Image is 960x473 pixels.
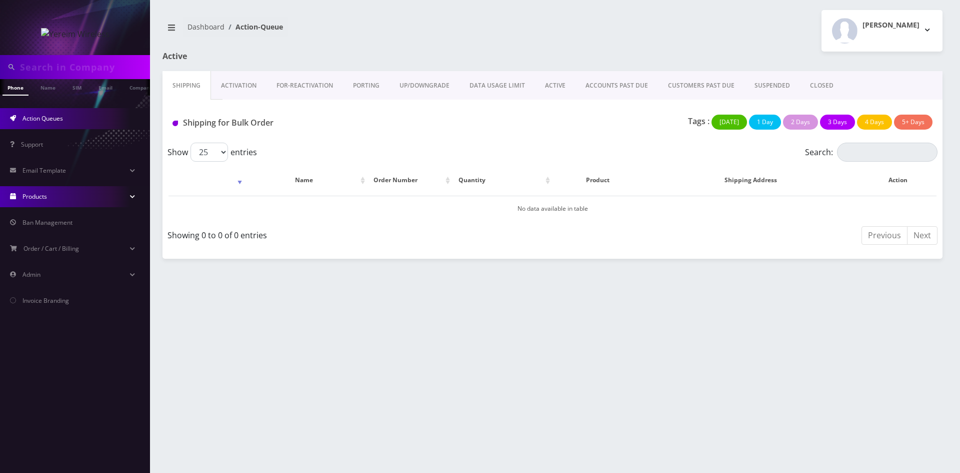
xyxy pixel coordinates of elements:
nav: breadcrumb [162,17,545,45]
span: Support [21,140,43,149]
button: 4 Days [857,115,892,130]
h1: Shipping for Bulk Order [172,118,416,128]
input: Search in Company [20,58,147,77]
a: Previous [861,226,907,245]
img: Shipping for Bulk Order [172,121,178,126]
a: Activation [211,71,266,100]
th: Product [553,166,642,195]
span: Action Queues [22,114,63,123]
a: CUSTOMERS PAST DUE [658,71,744,100]
button: 2 Days [783,115,818,130]
h2: [PERSON_NAME] [862,21,919,30]
th: Order Number: activate to sort column ascending [368,166,452,195]
input: Search: [837,143,937,162]
p: Tags : [688,115,709,127]
th: Quantity: activate to sort column ascending [453,166,552,195]
th: Name: activate to sort column ascending [245,166,367,195]
button: 5+ Days [894,115,932,130]
div: Showing 0 to 0 of 0 entries [167,225,545,241]
a: Shipping [162,71,211,100]
button: [PERSON_NAME] [821,10,942,52]
img: Yereim Wireless [41,28,109,40]
a: DATA USAGE LIMIT [459,71,535,100]
button: 1 Day [749,115,781,130]
button: [DATE] [711,115,747,130]
a: ACTIVE [535,71,575,100]
a: Name [35,79,60,95]
span: Invoice Branding [22,296,69,305]
button: 3 Days [820,115,855,130]
li: Action-Queue [224,22,283,32]
th: Action [859,166,936,195]
a: Dashboard [187,22,224,32]
a: ACCOUNTS PAST DUE [575,71,658,100]
a: CLOSED [800,71,843,100]
span: Ban Management [22,218,72,227]
a: UP/DOWNGRADE [389,71,459,100]
a: FOR-REActivation [266,71,343,100]
span: Email Template [22,166,66,175]
label: Show entries [167,143,257,162]
a: Company [124,79,158,95]
h1: Active [162,52,412,61]
a: Phone [2,79,28,96]
th: Shipping Address [643,166,858,195]
th: : activate to sort column ascending [168,166,244,195]
a: Email [93,79,117,95]
span: Admin [22,270,40,279]
a: SUSPENDED [744,71,800,100]
span: Order / Cart / Billing [23,244,79,253]
a: SIM [67,79,86,95]
label: Search: [805,143,937,162]
select: Showentries [190,143,228,162]
span: Products [22,192,47,201]
a: PORTING [343,71,389,100]
a: Next [907,226,937,245]
td: No data available in table [168,196,936,221]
